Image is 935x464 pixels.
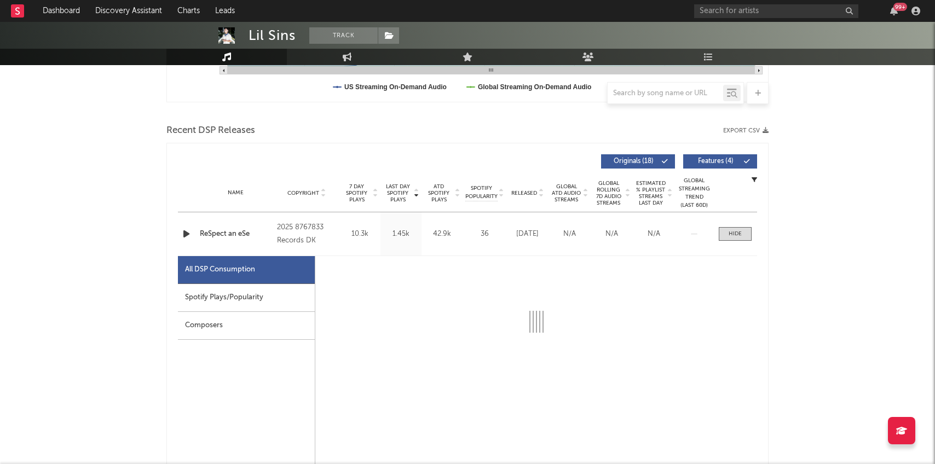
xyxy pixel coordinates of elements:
[200,229,272,240] a: ReSpect an eSe
[178,312,315,340] div: Composers
[551,183,581,203] span: Global ATD Audio Streams
[383,229,419,240] div: 1.45k
[465,229,504,240] div: 36
[342,183,371,203] span: 7 Day Spotify Plays
[723,127,769,134] button: Export CSV
[608,89,723,98] input: Search by song name or URL
[683,154,757,169] button: Features(4)
[511,190,537,196] span: Released
[249,27,296,44] div: Lil Sins
[465,184,498,201] span: Spotify Popularity
[593,229,630,240] div: N/A
[309,27,378,44] button: Track
[608,158,659,165] span: Originals ( 18 )
[166,124,255,137] span: Recent DSP Releases
[178,256,315,284] div: All DSP Consumption
[277,221,337,247] div: 2025 8767833 Records DK
[178,284,315,312] div: Spotify Plays/Popularity
[636,180,666,206] span: Estimated % Playlist Streams Last Day
[551,229,588,240] div: N/A
[893,3,907,11] div: 99 +
[185,263,255,276] div: All DSP Consumption
[424,183,453,203] span: ATD Spotify Plays
[383,183,412,203] span: Last Day Spotify Plays
[690,158,741,165] span: Features ( 4 )
[287,190,319,196] span: Copyright
[678,177,711,210] div: Global Streaming Trend (Last 60D)
[593,180,624,206] span: Global Rolling 7D Audio Streams
[509,229,546,240] div: [DATE]
[890,7,898,15] button: 99+
[200,189,272,197] div: Name
[636,229,672,240] div: N/A
[694,4,858,18] input: Search for artists
[342,229,378,240] div: 10.3k
[424,229,460,240] div: 42.9k
[601,154,675,169] button: Originals(18)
